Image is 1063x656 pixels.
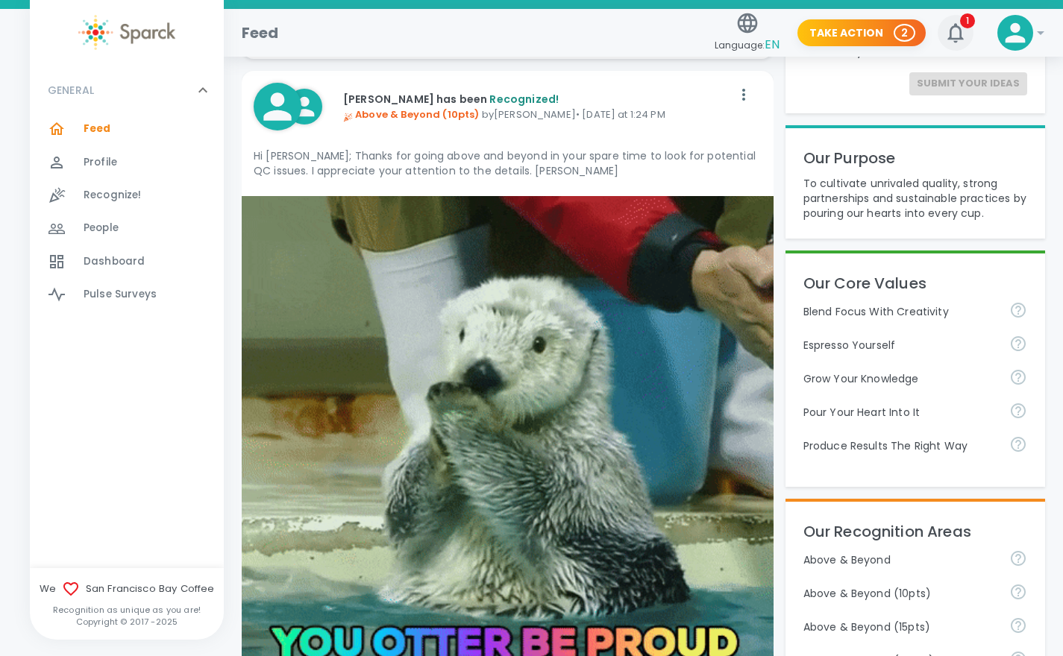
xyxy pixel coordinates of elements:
[1009,402,1027,420] svg: Come to work to make a difference in your own way
[803,176,1027,221] p: To cultivate unrivaled quality, strong partnerships and sustainable practices by pouring our hear...
[803,619,997,634] p: Above & Beyond (15pts)
[343,107,732,122] p: by [PERSON_NAME] • [DATE] at 1:24 PM
[803,271,1027,295] p: Our Core Values
[30,68,224,113] div: GENERAL
[803,304,997,319] p: Blend Focus With Creativity
[48,83,94,98] p: GENERAL
[84,221,119,236] span: People
[1009,301,1027,319] svg: Achieve goals today and innovate for tomorrow
[242,21,279,45] h1: Feed
[765,36,780,53] span: EN
[30,278,224,311] a: Pulse Surveys
[30,580,224,598] span: We San Francisco Bay Coffee
[1009,616,1027,634] svg: For going above and beyond!
[901,25,908,40] p: 2
[803,438,997,453] p: Produce Results The Right Way
[30,616,224,628] p: Copyright © 2017 - 2025
[803,338,997,353] p: Espresso Yourself
[960,13,975,28] span: 1
[1009,549,1027,567] svg: For going above and beyond!
[30,179,224,212] a: Recognize!
[1009,335,1027,353] svg: Share your voice and your ideas
[84,287,157,302] span: Pulse Surveys
[78,15,175,50] img: Sparck logo
[803,405,997,420] p: Pour Your Heart Into It
[30,212,224,245] a: People
[30,604,224,616] p: Recognition as unique as you are!
[343,92,732,107] p: [PERSON_NAME] has been
[1009,368,1027,386] svg: Follow your curiosity and learn together
[84,122,111,136] span: Feed
[1009,583,1027,601] svg: For going above and beyond!
[715,35,780,55] span: Language:
[1009,435,1027,453] svg: Find success working together and doing the right thing
[938,15,973,51] button: 1
[30,15,224,50] a: Sparck logo
[803,371,997,386] p: Grow Your Knowledge
[30,113,224,145] a: Feed
[803,586,997,601] p: Above & Beyond (10pts)
[489,92,559,107] span: Recognized!
[343,107,479,122] span: Above & Beyond (10pts)
[803,520,1027,543] p: Our Recognition Areas
[84,188,142,203] span: Recognize!
[803,146,1027,170] p: Our Purpose
[709,7,786,60] button: Language:EN
[30,146,224,179] a: Profile
[30,113,224,317] div: GENERAL
[84,155,117,170] span: Profile
[84,254,145,269] span: Dashboard
[797,19,926,47] button: Take Action 2
[30,245,224,278] a: Dashboard
[803,552,997,567] p: Above & Beyond
[254,148,762,178] p: Hi [PERSON_NAME]; Thanks for going above and beyond in your spare time to look for potential QC i...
